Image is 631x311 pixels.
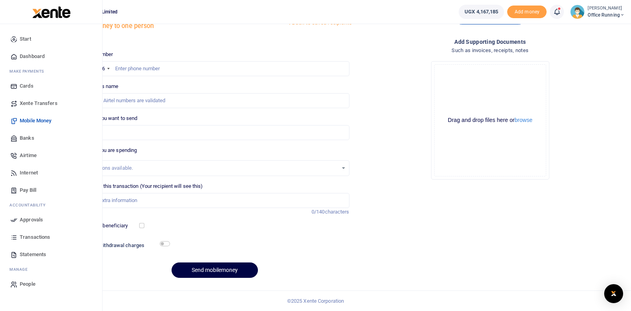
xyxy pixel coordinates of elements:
[15,202,45,208] span: countability
[604,284,623,303] div: Open Intercom Messenger
[20,99,58,107] span: Xente Transfers
[356,46,625,55] h4: Such as invoices, receipts, notes
[20,280,35,288] span: People
[570,5,625,19] a: profile-user [PERSON_NAME] Office Running
[507,6,547,19] span: Add money
[32,9,71,15] a: logo-small logo-large logo-large
[20,82,34,90] span: Cards
[80,61,349,76] input: Enter phone number
[6,211,96,229] a: Approvals
[570,5,584,19] img: profile-user
[456,5,507,19] li: Wallet ballance
[325,209,349,215] span: characters
[20,169,38,177] span: Internet
[515,117,532,123] button: browse
[20,152,37,159] span: Airtime
[20,134,34,142] span: Banks
[77,22,286,30] h5: Send money to one person
[6,65,96,77] li: M
[6,229,96,246] a: Transactions
[312,209,325,215] span: 0/140
[20,52,45,60] span: Dashboard
[172,262,258,278] button: Send mobilemoney
[507,8,547,14] a: Add money
[6,263,96,275] li: M
[20,251,46,259] span: Statements
[6,48,96,65] a: Dashboard
[80,146,137,154] label: Reason you are spending
[431,61,549,180] div: File Uploader
[81,222,128,230] label: Save this beneficiary
[6,164,96,182] a: Internet
[80,125,349,140] input: UGX
[6,199,96,211] li: Ac
[20,117,51,125] span: Mobile Money
[6,182,96,199] a: Pay Bill
[20,35,31,43] span: Start
[32,6,71,18] img: logo-large
[20,186,36,194] span: Pay Bill
[507,6,547,19] li: Toup your wallet
[6,77,96,95] a: Cards
[6,112,96,129] a: Mobile Money
[6,30,96,48] a: Start
[81,242,166,249] h6: Include withdrawal charges
[6,275,96,293] a: People
[80,193,349,208] input: Enter extra information
[6,246,96,263] a: Statements
[459,5,504,19] a: UGX 4,167,185
[13,266,28,272] span: anage
[80,114,137,122] label: Amount you want to send
[13,68,44,74] span: ake Payments
[356,37,625,46] h4: Add supporting Documents
[6,147,96,164] a: Airtime
[20,216,43,224] span: Approvals
[588,11,625,19] span: Office Running
[80,182,203,190] label: Memo for this transaction (Your recipient will see this)
[435,116,546,124] div: Drag and drop files here or
[465,8,498,16] span: UGX 4,167,185
[86,164,338,172] div: No options available.
[588,5,625,12] small: [PERSON_NAME]
[80,93,349,108] input: MTN & Airtel numbers are validated
[20,233,50,241] span: Transactions
[6,129,96,147] a: Banks
[6,95,96,112] a: Xente Transfers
